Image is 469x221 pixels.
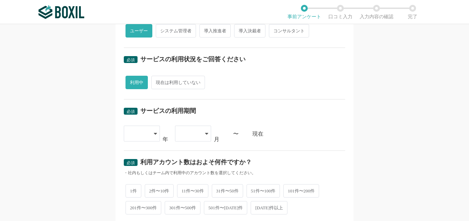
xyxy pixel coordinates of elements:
[177,184,208,198] span: 11件〜30件
[124,170,345,176] div: ・社内もしくはチーム内で利用中のアカウント数を選択してください。
[127,160,135,165] span: 必須
[394,5,430,19] li: 完了
[251,201,287,214] span: [DATE]件以上
[127,57,135,62] span: 必須
[151,76,205,89] span: 現在は利用していない
[234,24,265,38] span: 導入決裁者
[165,201,200,214] span: 301件〜500件
[199,24,231,38] span: 導入推進者
[140,108,196,114] div: サービスの利用期間
[126,184,141,198] span: 1件
[212,184,243,198] span: 31件〜50件
[140,56,246,62] div: サービスの利用状況をご回答ください
[126,76,148,89] span: 利用中
[140,159,252,165] div: 利用アカウント数はおよそ何件ですか？
[358,5,394,19] li: 入力内容の確認
[126,24,152,38] span: ユーザー
[233,131,239,137] div: 〜
[322,5,358,19] li: 口コミ入力
[39,5,84,19] img: ボクシルSaaS_ロゴ
[247,184,280,198] span: 51件〜100件
[127,109,135,114] span: 必須
[156,24,196,38] span: システム管理者
[214,137,219,142] div: 月
[269,24,309,38] span: コンサルタント
[145,184,174,198] span: 2件〜10件
[252,131,345,137] div: 現在
[286,5,322,19] li: 事前アンケート
[204,201,247,214] span: 501件〜[DATE]件
[163,137,168,142] div: 年
[283,184,319,198] span: 101件〜200件
[126,201,161,214] span: 201件〜300件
